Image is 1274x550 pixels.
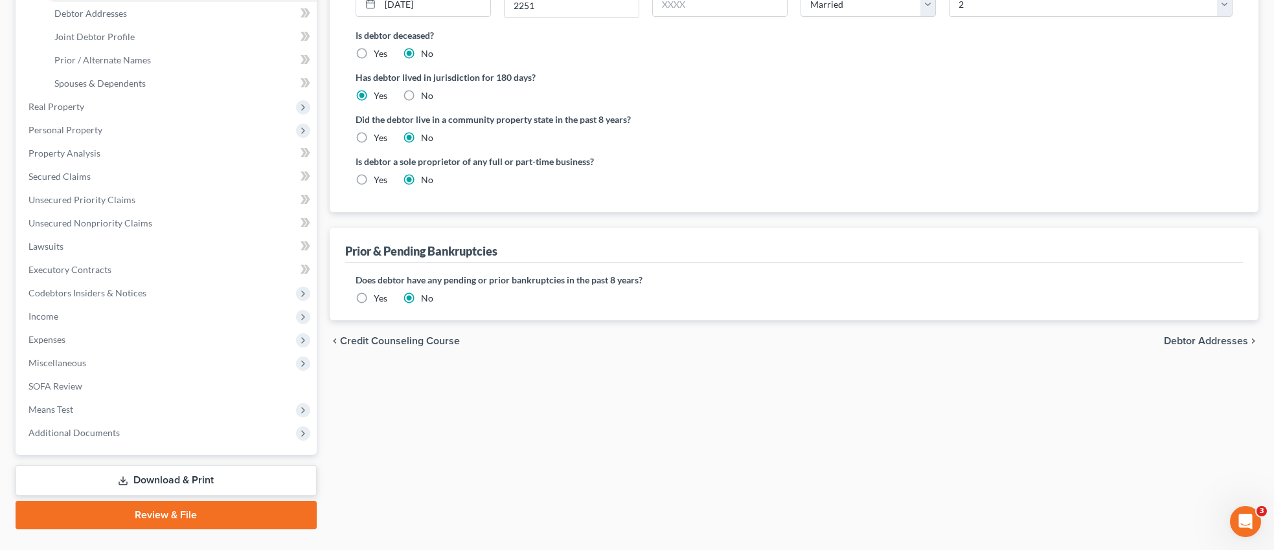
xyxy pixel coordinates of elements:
span: Expenses [28,334,65,345]
a: Secured Claims [18,165,317,188]
label: No [421,131,433,144]
label: Does debtor have any pending or prior bankruptcies in the past 8 years? [356,273,1233,287]
label: Is debtor a sole proprietor of any full or part-time business? [356,155,788,168]
label: Yes [374,292,387,305]
a: Executory Contracts [18,258,317,281]
a: Joint Debtor Profile [44,25,317,49]
span: Lawsuits [28,241,63,252]
label: Has debtor lived in jurisdiction for 180 days? [356,71,1233,84]
span: Miscellaneous [28,357,86,368]
iframe: Intercom live chat [1230,506,1261,537]
span: SOFA Review [28,380,82,391]
label: Yes [374,173,387,186]
a: SOFA Review [18,375,317,398]
a: Unsecured Priority Claims [18,188,317,212]
a: Unsecured Nonpriority Claims [18,212,317,235]
label: Yes [374,131,387,144]
span: Executory Contracts [28,264,111,275]
span: Unsecured Priority Claims [28,194,135,205]
label: Did the debtor live in a community property state in the past 8 years? [356,113,1233,126]
a: Spouses & Dependents [44,72,317,95]
i: chevron_right [1248,336,1258,346]
span: Unsecured Nonpriority Claims [28,217,152,228]
div: Prior & Pending Bankruptcies [345,243,497,259]
label: Yes [374,47,387,60]
span: Real Property [28,101,84,112]
label: No [421,292,433,305]
span: Credit Counseling Course [340,336,460,346]
span: Property Analysis [28,148,100,159]
a: Lawsuits [18,235,317,258]
label: Yes [374,89,387,102]
button: chevron_left Credit Counseling Course [330,336,460,346]
label: No [421,89,433,102]
span: Additional Documents [28,427,120,438]
a: Property Analysis [18,142,317,165]
a: Review & File [16,501,317,529]
span: Personal Property [28,124,102,135]
i: chevron_left [330,336,340,346]
span: Spouses & Dependents [54,78,146,89]
span: Joint Debtor Profile [54,31,135,42]
span: Secured Claims [28,171,91,182]
span: 3 [1257,506,1267,516]
label: No [421,47,433,60]
label: No [421,173,433,186]
span: Income [28,311,58,322]
a: Download & Print [16,465,317,496]
a: Debtor Addresses [44,2,317,25]
span: Means Test [28,404,73,415]
a: Prior / Alternate Names [44,49,317,72]
button: Debtor Addresses chevron_right [1164,336,1258,346]
span: Debtor Addresses [54,8,127,19]
span: Prior / Alternate Names [54,54,151,65]
span: Debtor Addresses [1164,336,1248,346]
span: Codebtors Insiders & Notices [28,287,146,298]
label: Is debtor deceased? [356,28,1233,42]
